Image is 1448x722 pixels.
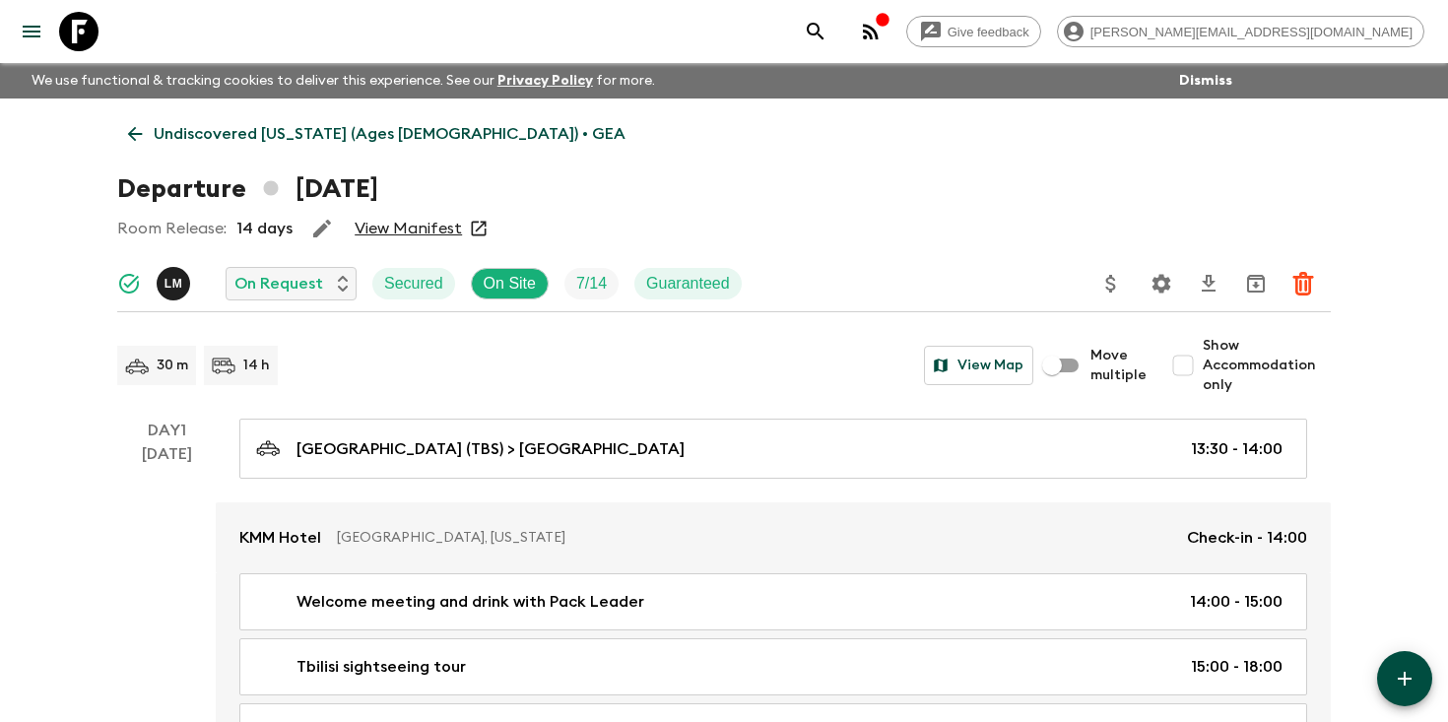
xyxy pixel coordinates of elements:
p: Guaranteed [646,272,730,295]
span: Show Accommodation only [1203,336,1331,395]
p: Tbilisi sightseeing tour [296,655,466,679]
p: Undiscovered [US_STATE] (Ages [DEMOGRAPHIC_DATA]) • GEA [154,122,625,146]
a: KMM Hotel[GEOGRAPHIC_DATA], [US_STATE]Check-in - 14:00 [216,502,1331,573]
p: On Request [234,272,323,295]
p: 7 / 14 [576,272,607,295]
button: menu [12,12,51,51]
button: Update Price, Early Bird Discount and Costs [1091,264,1131,303]
span: [PERSON_NAME][EMAIL_ADDRESS][DOMAIN_NAME] [1080,25,1423,39]
button: Archive (Completed, Cancelled or Unsynced Departures only) [1236,264,1276,303]
div: On Site [471,268,549,299]
p: KMM Hotel [239,526,321,550]
div: Secured [372,268,455,299]
a: Tbilisi sightseeing tour15:00 - 18:00 [239,638,1307,695]
span: Move multiple [1090,346,1148,385]
a: Privacy Policy [497,74,593,88]
p: [GEOGRAPHIC_DATA] (TBS) > [GEOGRAPHIC_DATA] [296,437,685,461]
button: Dismiss [1174,67,1237,95]
p: Check-in - 14:00 [1187,526,1307,550]
button: search adventures [796,12,835,51]
a: [GEOGRAPHIC_DATA] (TBS) > [GEOGRAPHIC_DATA]13:30 - 14:00 [239,419,1307,479]
p: 13:30 - 14:00 [1191,437,1283,461]
div: Trip Fill [564,268,619,299]
button: Settings [1142,264,1181,303]
p: Welcome meeting and drink with Pack Leader [296,590,644,614]
a: Welcome meeting and drink with Pack Leader14:00 - 15:00 [239,573,1307,630]
button: Delete [1283,264,1323,303]
button: View Map [924,346,1033,385]
span: Give feedback [937,25,1040,39]
p: 14 h [243,356,270,375]
p: 15:00 - 18:00 [1191,655,1283,679]
p: [GEOGRAPHIC_DATA], [US_STATE] [337,528,1171,548]
p: Day 1 [117,419,216,442]
button: Download CSV [1189,264,1228,303]
p: We use functional & tracking cookies to deliver this experience. See our for more. [24,63,663,98]
p: 14:00 - 15:00 [1190,590,1283,614]
p: Room Release: [117,217,227,240]
p: L M [165,276,183,292]
button: LM [157,267,194,300]
div: [PERSON_NAME][EMAIL_ADDRESS][DOMAIN_NAME] [1057,16,1424,47]
svg: Synced Successfully [117,272,141,295]
p: 30 m [157,356,188,375]
a: Undiscovered [US_STATE] (Ages [DEMOGRAPHIC_DATA]) • GEA [117,114,636,154]
p: 14 days [236,217,293,240]
a: View Manifest [355,219,462,238]
p: Secured [384,272,443,295]
span: Luka Mamniashvili [157,273,194,289]
p: On Site [484,272,536,295]
a: Give feedback [906,16,1041,47]
h1: Departure [DATE] [117,169,378,209]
